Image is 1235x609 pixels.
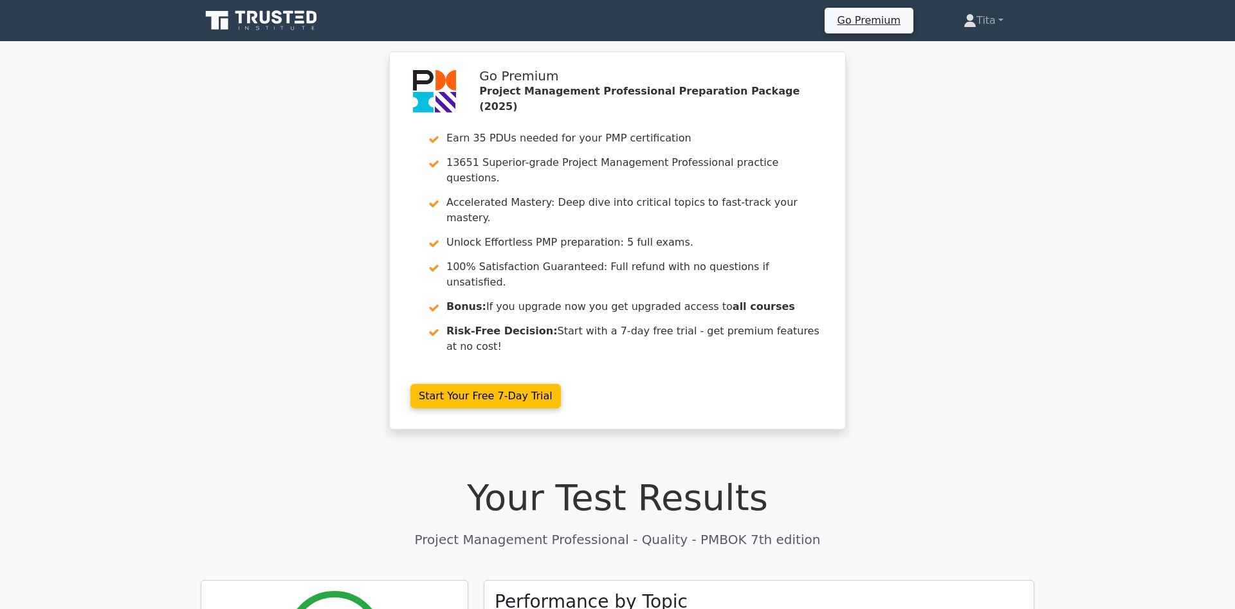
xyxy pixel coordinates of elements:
a: Go Premium [830,12,908,29]
h1: Your Test Results [201,476,1034,519]
a: Start Your Free 7-Day Trial [410,384,561,408]
a: Tita [933,8,1034,33]
p: Project Management Professional - Quality - PMBOK 7th edition [201,530,1034,549]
